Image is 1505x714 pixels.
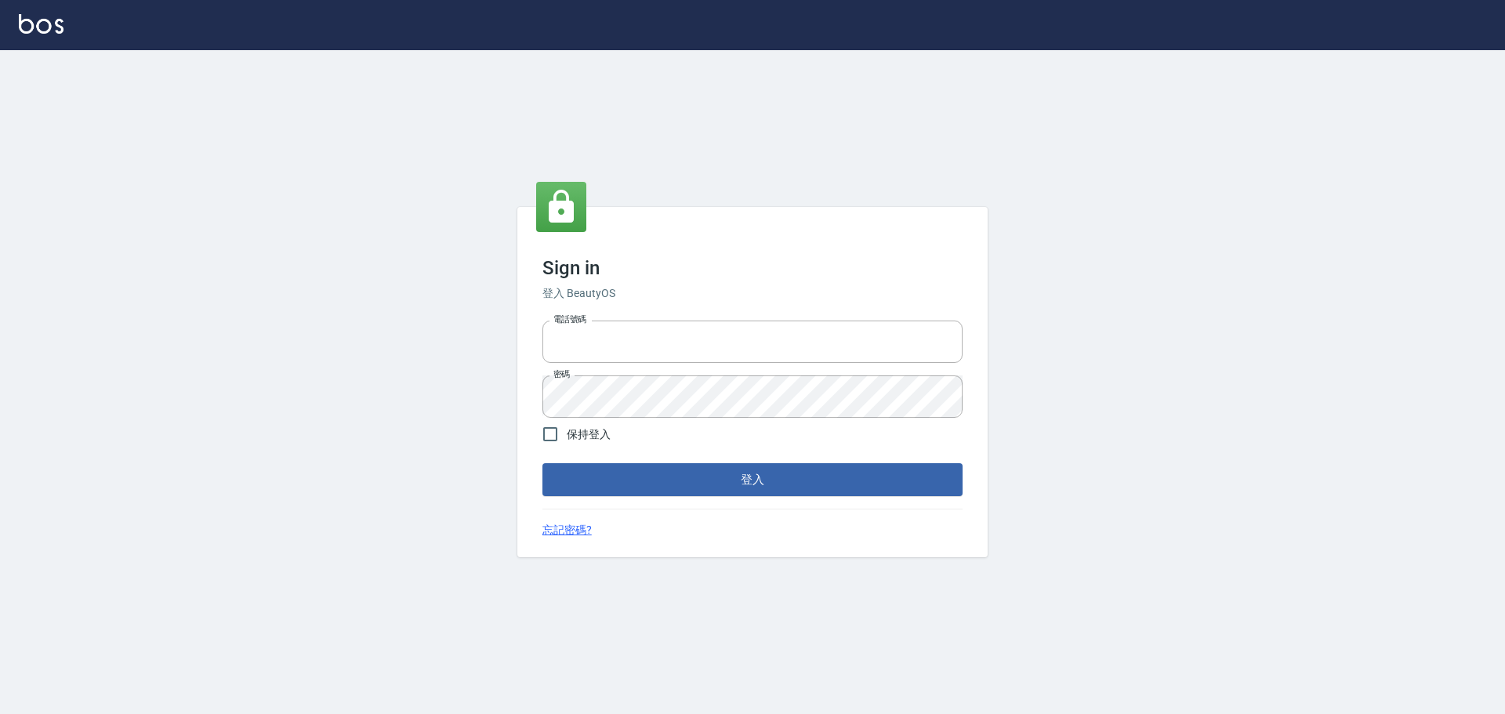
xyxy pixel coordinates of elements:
[19,14,63,34] img: Logo
[553,314,586,325] label: 電話號碼
[542,285,963,302] h6: 登入 BeautyOS
[542,522,592,538] a: 忘記密碼?
[542,257,963,279] h3: Sign in
[553,368,570,380] label: 密碼
[567,426,611,443] span: 保持登入
[542,463,963,496] button: 登入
